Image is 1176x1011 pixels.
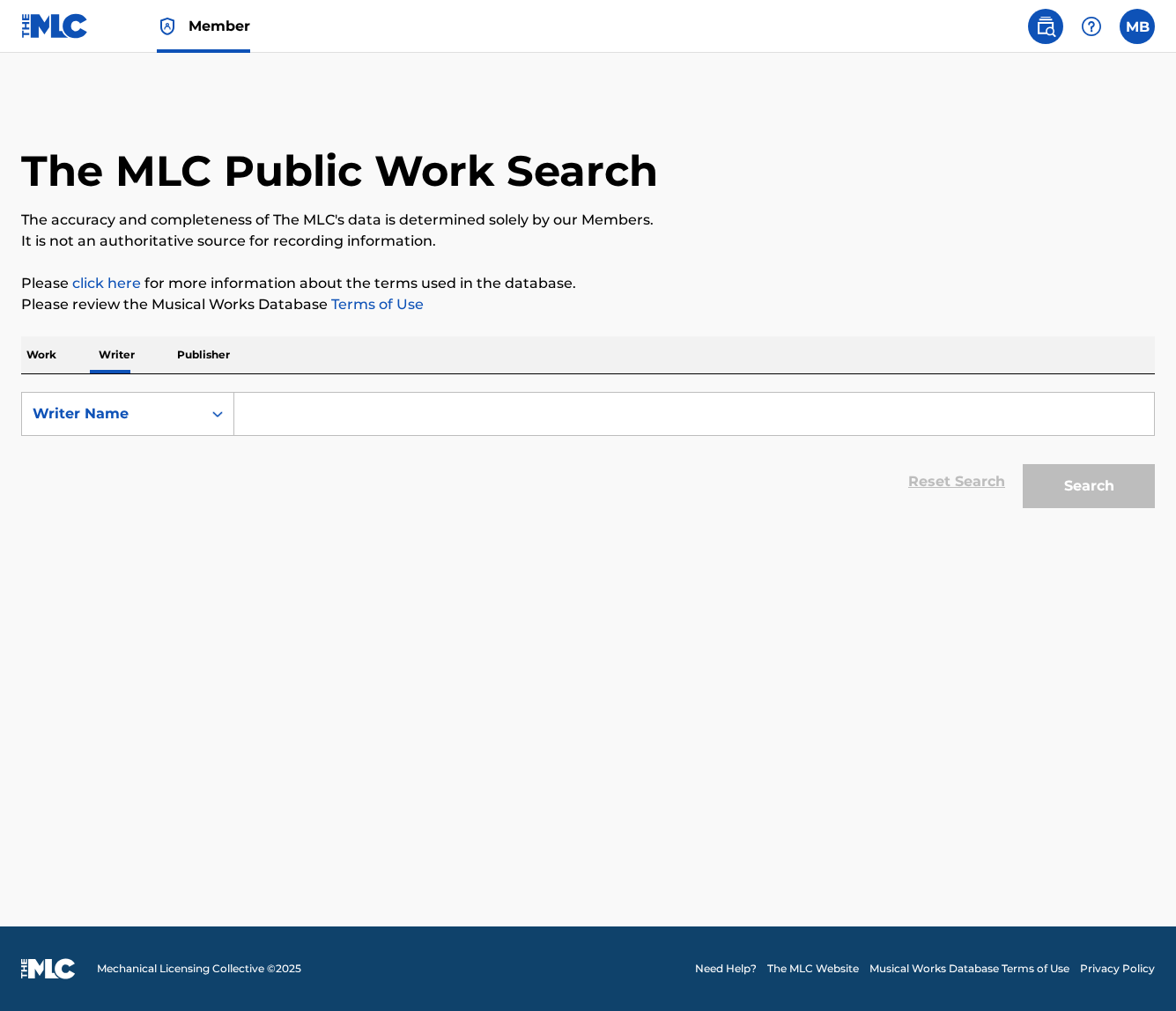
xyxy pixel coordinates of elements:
a: Terms of Use [328,296,424,313]
p: Please for more information about the terms used in the database. [21,273,1155,294]
div: User Menu [1120,9,1155,44]
div: Writer Name [33,403,191,424]
h1: The MLC Public Work Search [21,144,658,197]
p: It is not an authoritative source for recording information. [21,231,1155,252]
p: The accuracy and completeness of The MLC's data is determined solely by our Members. [21,210,1155,231]
a: Musical Works Database Terms of Use [869,961,1069,977]
img: logo [21,958,76,979]
a: Public Search [1028,9,1063,44]
img: help [1081,16,1102,37]
img: search [1035,16,1056,37]
a: Need Help? [695,961,757,977]
p: Publisher [172,336,235,373]
p: Please review the Musical Works Database [21,294,1155,315]
form: Search Form [21,392,1155,517]
a: Privacy Policy [1080,961,1155,977]
p: Writer [93,336,140,373]
a: The MLC Website [767,961,859,977]
img: MLC Logo [21,13,89,39]
div: Help [1074,9,1109,44]
img: Top Rightsholder [157,16,178,37]
span: Member [189,16,250,36]
a: click here [72,275,141,291]
span: Mechanical Licensing Collective © 2025 [97,961,301,977]
p: Work [21,336,62,373]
